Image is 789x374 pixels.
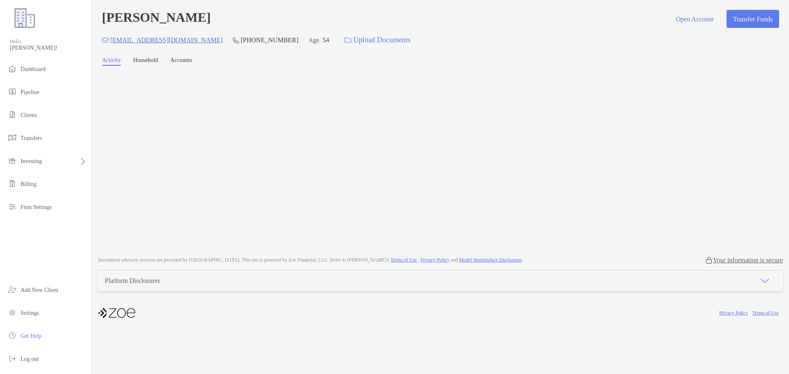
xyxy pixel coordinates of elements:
img: get-help icon [7,330,17,340]
span: Log out [21,356,39,362]
a: Household [133,57,158,66]
p: Investment advisory services are provided by [GEOGRAPHIC_DATA] . This site is powered by Zoe Fina... [98,257,523,263]
p: Age [308,35,319,45]
a: Terms of Use [752,310,779,316]
div: Platform Disclosures [105,277,160,285]
span: Dashboard [21,66,46,72]
img: icon arrow [760,276,770,286]
img: company logo [98,304,135,322]
img: clients icon [7,110,17,119]
img: add_new_client icon [7,285,17,294]
span: Investing [21,158,42,164]
button: Transfer Funds [727,10,779,28]
span: Clients [21,112,37,118]
span: Pipeline [21,89,39,95]
p: [EMAIL_ADDRESS][DOMAIN_NAME] [110,35,223,45]
img: firm-settings icon [7,202,17,211]
img: dashboard icon [7,64,17,73]
img: Phone Icon [233,37,239,44]
a: Accounts [171,57,192,66]
span: Firm Settings [21,204,52,210]
a: Privacy Policy [421,257,450,263]
span: [PERSON_NAME]! [10,45,87,51]
span: Billing [21,181,37,187]
img: logout icon [7,353,17,363]
a: Upload Documents [339,31,416,49]
a: Activity [102,57,121,66]
img: transfers icon [7,133,17,142]
p: [PHONE_NUMBER] [241,35,298,45]
p: Your information is secure [713,256,783,264]
img: Email Icon [102,38,108,43]
button: Open Account [669,10,720,28]
a: Terms of Use [390,257,417,263]
span: Get Help [21,333,42,339]
a: Model Marketplace Disclosures [459,257,522,263]
h4: [PERSON_NAME] [102,10,211,28]
img: billing icon [7,179,17,188]
img: pipeline icon [7,87,17,96]
img: settings icon [7,307,17,317]
img: button icon [344,37,351,43]
span: Transfers [21,135,42,141]
img: investing icon [7,156,17,165]
span: Add New Client [21,287,58,293]
img: Zoe Logo [10,3,39,33]
a: Privacy Policy [719,310,748,316]
p: 54 [323,35,329,45]
span: Settings [21,310,39,316]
